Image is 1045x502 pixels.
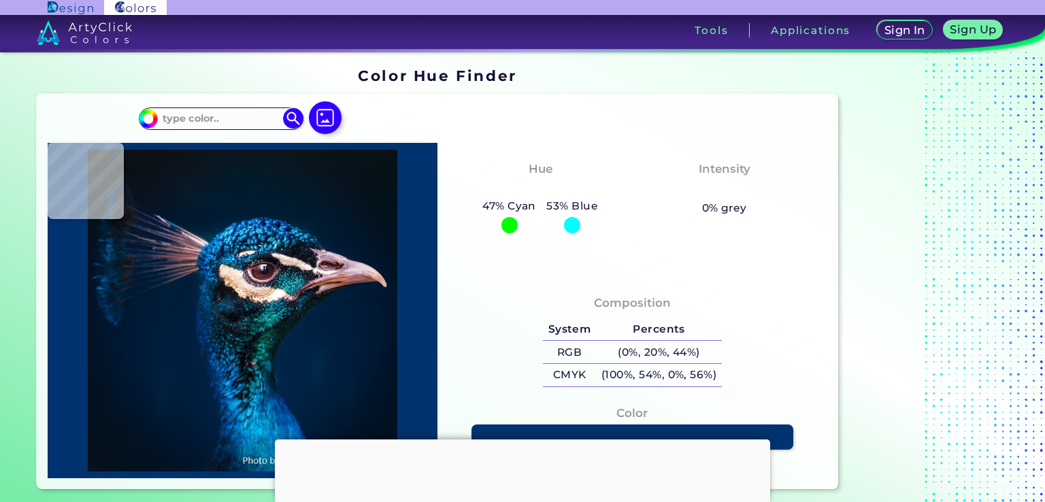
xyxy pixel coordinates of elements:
[283,108,303,129] img: icon search
[946,22,1000,39] a: Sign Up
[275,439,770,501] iframe: Advertisement
[886,25,923,35] h5: Sign In
[37,20,133,45] img: logo_artyclick_colors_white.svg
[543,364,596,386] h5: CMYK
[596,364,722,386] h5: (100%, 54%, 0%, 56%)
[358,65,516,86] h1: Color Hue Finder
[529,159,552,179] h4: Hue
[844,63,1014,495] iframe: Advertisement
[48,1,93,14] img: ArtyClick Design logo
[699,159,750,179] h4: Intensity
[502,181,579,197] h3: Cyan-Blue
[594,293,671,313] h4: Composition
[616,403,648,423] h4: Color
[702,199,747,217] h5: 0% grey
[952,24,995,35] h5: Sign Up
[596,341,722,363] h5: (0%, 20%, 44%)
[477,197,541,215] h5: 47% Cyan
[543,341,596,363] h5: RGB
[596,318,722,341] h5: Percents
[695,25,728,35] h3: Tools
[880,22,929,39] a: Sign In
[543,318,596,341] h5: System
[771,25,850,35] h3: Applications
[309,101,342,134] img: icon picture
[695,181,754,197] h3: Vibrant
[54,150,431,471] img: img_pavlin.jpg
[158,110,284,128] input: type color..
[542,197,603,215] h5: 53% Blue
